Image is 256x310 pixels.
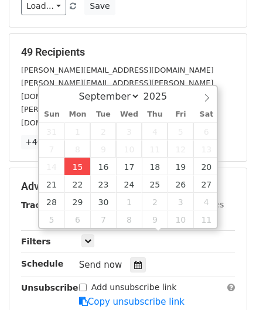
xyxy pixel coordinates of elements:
[90,158,116,175] span: September 16, 2025
[142,210,168,228] span: October 9, 2025
[90,122,116,140] span: September 2, 2025
[21,66,214,74] small: [PERSON_NAME][EMAIL_ADDRESS][DOMAIN_NAME]
[64,193,90,210] span: September 29, 2025
[142,111,168,118] span: Thu
[90,210,116,228] span: October 7, 2025
[193,175,219,193] span: September 27, 2025
[193,210,219,228] span: October 11, 2025
[168,175,193,193] span: September 26, 2025
[116,111,142,118] span: Wed
[90,175,116,193] span: September 23, 2025
[168,140,193,158] span: September 12, 2025
[21,105,213,127] small: [PERSON_NAME][EMAIL_ADDRESS][PERSON_NAME][DOMAIN_NAME]
[168,193,193,210] span: October 3, 2025
[193,140,219,158] span: September 13, 2025
[39,122,65,140] span: August 31, 2025
[21,259,63,268] strong: Schedule
[64,122,90,140] span: September 1, 2025
[64,175,90,193] span: September 22, 2025
[168,122,193,140] span: September 5, 2025
[39,158,65,175] span: September 14, 2025
[193,158,219,175] span: September 20, 2025
[21,200,60,210] strong: Tracking
[168,158,193,175] span: September 19, 2025
[21,135,70,149] a: +46 more
[116,210,142,228] span: October 8, 2025
[39,193,65,210] span: September 28, 2025
[140,91,182,102] input: Year
[193,193,219,210] span: October 4, 2025
[90,140,116,158] span: September 9, 2025
[64,111,90,118] span: Mon
[168,210,193,228] span: October 10, 2025
[64,158,90,175] span: September 15, 2025
[193,111,219,118] span: Sat
[116,175,142,193] span: September 24, 2025
[142,193,168,210] span: October 2, 2025
[39,210,65,228] span: October 5, 2025
[193,122,219,140] span: September 6, 2025
[116,122,142,140] span: September 3, 2025
[197,254,256,310] iframe: Chat Widget
[64,140,90,158] span: September 8, 2025
[64,210,90,228] span: October 6, 2025
[142,158,168,175] span: September 18, 2025
[116,158,142,175] span: September 17, 2025
[168,111,193,118] span: Fri
[90,111,116,118] span: Tue
[116,193,142,210] span: October 1, 2025
[116,140,142,158] span: September 10, 2025
[21,283,78,292] strong: Unsubscribe
[142,140,168,158] span: September 11, 2025
[39,175,65,193] span: September 21, 2025
[39,111,65,118] span: Sun
[21,79,213,101] small: [PERSON_NAME][EMAIL_ADDRESS][PERSON_NAME][DOMAIN_NAME]
[21,46,235,59] h5: 49 Recipients
[21,237,51,246] strong: Filters
[79,297,185,307] a: Copy unsubscribe link
[142,175,168,193] span: September 25, 2025
[39,140,65,158] span: September 7, 2025
[79,260,122,270] span: Send now
[142,122,168,140] span: September 4, 2025
[21,180,235,193] h5: Advanced
[90,193,116,210] span: September 30, 2025
[91,281,177,294] label: Add unsubscribe link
